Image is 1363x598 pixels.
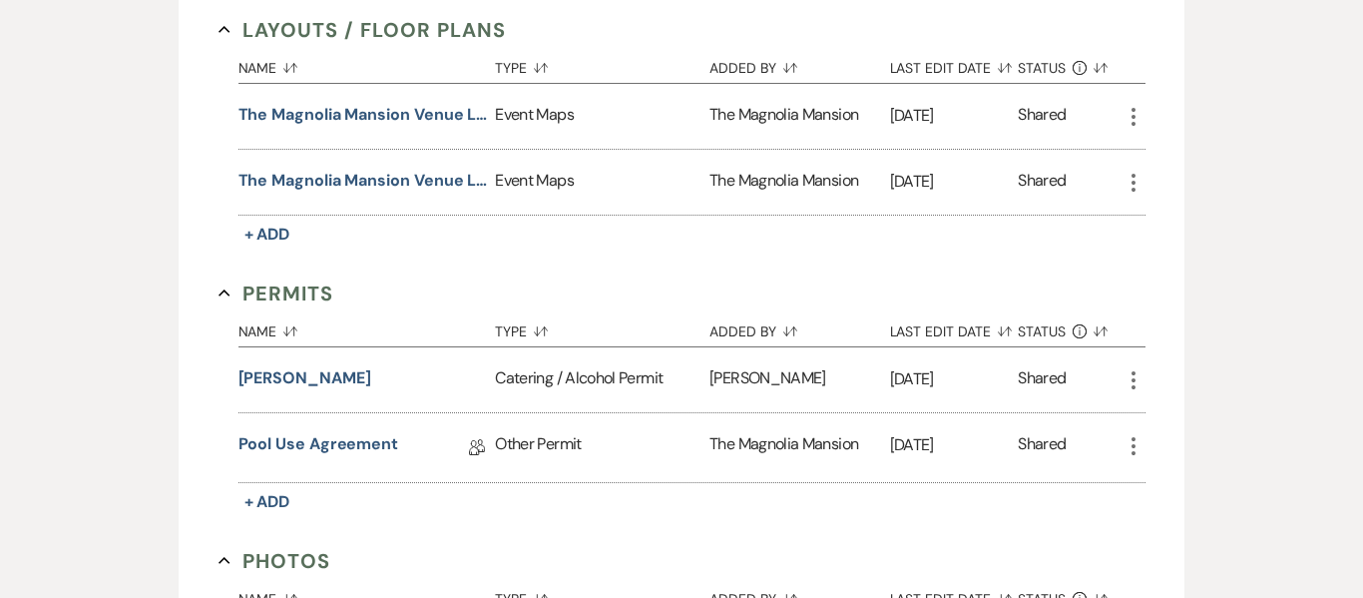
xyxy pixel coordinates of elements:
[244,224,290,245] span: + Add
[495,413,709,482] div: Other Permit
[1018,45,1121,83] button: Status
[219,279,334,308] button: Permits
[244,491,290,512] span: + Add
[709,84,889,149] div: The Magnolia Mansion
[890,366,1019,392] p: [DATE]
[1018,366,1066,393] div: Shared
[1018,432,1066,463] div: Shared
[709,413,889,482] div: The Magnolia Mansion
[238,308,496,346] button: Name
[1018,308,1121,346] button: Status
[1018,324,1066,338] span: Status
[1018,169,1066,196] div: Shared
[890,45,1019,83] button: Last Edit Date
[238,103,488,127] button: The Magnolia Mansion Venue Layout
[238,432,399,463] a: Pool Use Agreement
[890,432,1019,458] p: [DATE]
[890,308,1019,346] button: Last Edit Date
[1018,61,1066,75] span: Status
[238,488,296,516] button: + Add
[890,169,1019,195] p: [DATE]
[709,150,889,215] div: The Magnolia Mansion
[709,308,889,346] button: Added By
[219,546,331,576] button: Photos
[238,366,371,390] button: [PERSON_NAME]
[495,45,709,83] button: Type
[495,84,709,149] div: Event Maps
[1018,103,1066,130] div: Shared
[238,221,296,249] button: + Add
[495,347,709,412] div: Catering / Alcohol Permit
[495,150,709,215] div: Event Maps
[219,15,507,45] button: Layouts / Floor Plans
[709,347,889,412] div: [PERSON_NAME]
[890,103,1019,129] p: [DATE]
[238,45,496,83] button: Name
[238,169,488,193] button: The Magnolia Mansion Venue Layout
[495,308,709,346] button: Type
[709,45,889,83] button: Added By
